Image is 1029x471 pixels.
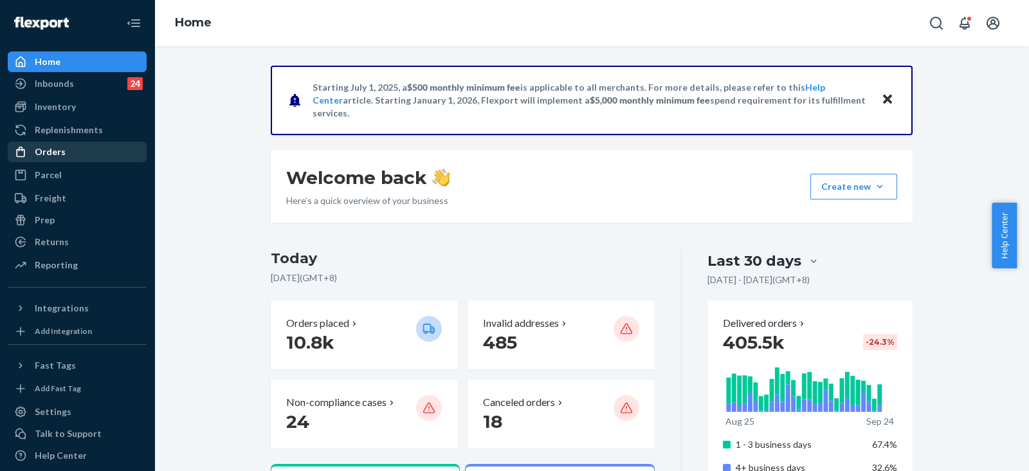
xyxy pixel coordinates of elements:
[468,300,654,369] button: Invalid addresses 485
[590,95,710,106] span: $5,000 monthly minimum fee
[8,73,147,94] a: Inbounds24
[810,174,897,199] button: Create new
[8,51,147,72] a: Home
[8,445,147,466] a: Help Center
[8,255,147,275] a: Reporting
[35,214,55,226] div: Prep
[980,10,1006,36] button: Open account menu
[271,248,655,269] h3: Today
[286,194,450,207] p: Here’s a quick overview of your business
[924,10,949,36] button: Open Search Box
[35,326,92,337] div: Add Integration
[879,91,896,109] button: Close
[35,124,103,136] div: Replenishments
[952,10,978,36] button: Open notifications
[992,203,1017,268] button: Help Center
[35,259,78,272] div: Reporting
[286,395,387,410] p: Non-compliance cases
[483,395,555,410] p: Canceled orders
[8,402,147,422] a: Settings
[286,166,450,189] h1: Welcome back
[483,316,559,331] p: Invalid addresses
[35,359,76,372] div: Fast Tags
[707,273,810,286] p: [DATE] - [DATE] ( GMT+8 )
[8,188,147,208] a: Freight
[872,439,897,450] span: 67.4%
[8,165,147,185] a: Parcel
[407,82,520,93] span: $500 monthly minimum fee
[271,272,655,284] p: [DATE] ( GMT+8 )
[8,423,147,444] a: Talk to Support
[8,232,147,252] a: Returns
[35,55,60,68] div: Home
[35,77,74,90] div: Inbounds
[35,192,66,205] div: Freight
[866,415,894,428] p: Sep 24
[175,15,212,30] a: Home
[863,334,897,350] div: -24.3 %
[8,97,147,117] a: Inventory
[14,17,69,30] img: Flexport logo
[707,251,801,271] div: Last 30 days
[313,81,869,120] p: Starting July 1, 2025, a is applicable to all merchants. For more details, please refer to this a...
[35,235,69,248] div: Returns
[8,298,147,319] button: Integrations
[121,10,147,36] button: Close Navigation
[8,120,147,140] a: Replenishments
[723,331,785,353] span: 405.5k
[725,415,754,428] p: Aug 25
[35,405,71,418] div: Settings
[286,411,309,432] span: 24
[35,169,62,181] div: Parcel
[483,331,517,353] span: 485
[35,449,87,462] div: Help Center
[723,316,807,331] button: Delivered orders
[35,383,81,394] div: Add Fast Tag
[271,300,457,369] button: Orders placed 10.8k
[286,331,334,353] span: 10.8k
[127,77,143,90] div: 24
[8,324,147,339] a: Add Integration
[165,5,222,42] ol: breadcrumbs
[35,302,89,315] div: Integrations
[286,316,349,331] p: Orders placed
[432,169,450,187] img: hand-wave emoji
[8,210,147,230] a: Prep
[8,381,147,396] a: Add Fast Tag
[483,411,502,432] span: 18
[35,100,76,113] div: Inventory
[35,145,66,158] div: Orders
[8,355,147,376] button: Fast Tags
[35,427,102,440] div: Talk to Support
[271,380,457,448] button: Non-compliance cases 24
[8,142,147,162] a: Orders
[468,380,654,448] button: Canceled orders 18
[736,438,862,451] p: 1 - 3 business days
